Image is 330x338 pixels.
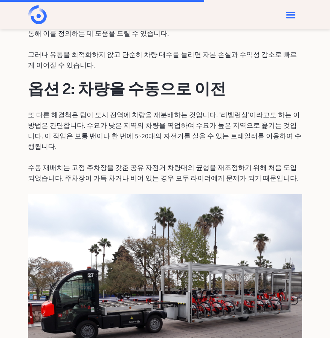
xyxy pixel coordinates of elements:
[13,30,53,44] input: 제출하다
[280,4,302,26] div: 메뉴
[28,110,301,151] font: 또 다른 해결책은 팀이 도시 전역에 차량을 재분배하는 것입니다. '리밸런싱'이라고도 하는 이 방법은 간단합니다. 수요가 낮은 지역의 차량을 픽업하여 수요가 높은 지역으로 옮기...
[28,50,297,69] font: 그러나 유통을 최적화하지 않고 단순히 차량 대수를 늘리면 자본 손실과 수익성 감소로 빠르게 이어질 수 있습니다.
[28,79,226,101] font: 옵션 2: 차량을 수동으로 이전
[28,5,88,24] a: 집
[280,288,319,327] iframe: 챗봇
[28,163,298,182] font: 수동 재배치는 고정 주차장을 갖춘 공유 자전거 차량대의 균형을 재조정하기 위해 처음 도입되었습니다. 주차장이 가득 차거나 비어 있는 경우 모두 라이더에게 문제가 되기 때문입니다.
